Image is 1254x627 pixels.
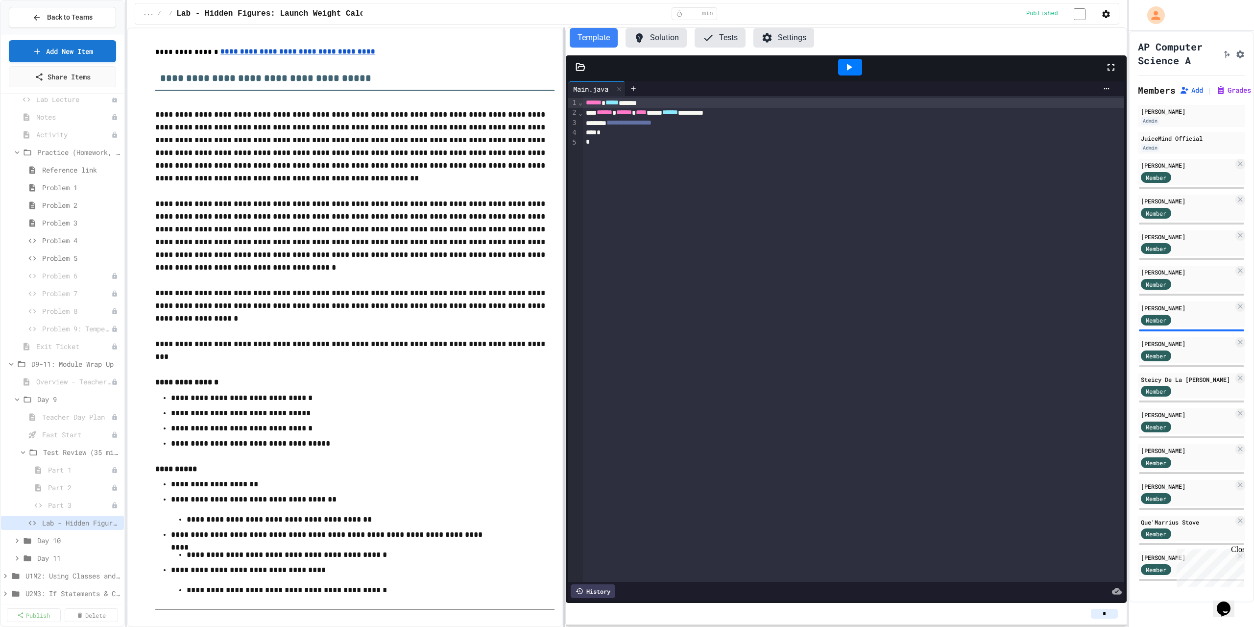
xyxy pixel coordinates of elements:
[42,271,111,281] span: Problem 6
[9,7,116,28] button: Back to Teams
[1141,446,1233,455] div: [PERSON_NAME]
[111,467,118,474] div: Unpublished
[36,341,111,351] span: Exit Ticket
[111,273,118,279] div: Unpublished
[48,482,111,493] span: Part 2
[1146,173,1166,182] span: Member
[42,324,111,334] span: Problem 9: Temperature Converter
[143,10,154,18] span: ...
[1141,410,1233,419] div: [PERSON_NAME]
[111,308,118,315] div: Unpublished
[111,502,118,509] div: Unpublished
[31,359,120,369] span: D9-11: Module Wrap Up
[25,588,120,599] span: U2M3: If Statements & Control Flow
[1146,423,1166,431] span: Member
[1146,316,1166,325] span: Member
[1141,117,1159,125] div: Admin
[111,131,118,138] div: Unpublished
[37,394,120,404] span: Day 9
[65,608,119,622] a: Delete
[42,429,111,440] span: Fast Start
[1141,134,1242,143] div: JuiceMind Official
[42,518,120,528] span: Lab - Hidden Figures: Launch Weight Calculator
[1180,85,1203,95] button: Add
[702,10,713,18] span: min
[1141,375,1233,384] div: Steicy De La [PERSON_NAME]
[1207,84,1212,96] span: |
[111,414,118,421] div: Unpublished
[111,326,118,332] div: Unpublished
[1146,458,1166,467] span: Member
[37,147,120,157] span: Practice (Homework, if needed)
[1062,8,1097,20] input: publish toggle
[1146,351,1166,360] span: Member
[42,288,111,299] span: Problem 7
[1141,553,1233,562] div: [PERSON_NAME]
[36,112,111,122] span: Notes
[37,553,120,563] span: Day 11
[1141,303,1233,312] div: [PERSON_NAME]
[1235,48,1245,59] button: Assignment Settings
[1146,529,1166,538] span: Member
[176,8,393,20] span: Lab - Hidden Figures: Launch Weight Calculator
[1137,4,1167,26] div: My Account
[1216,85,1251,95] button: Grades
[1138,40,1218,67] h1: AP Computer Science A
[4,4,68,62] div: Chat with us now!Close
[1026,10,1058,18] span: Published
[1222,48,1231,59] button: Click to see fork details
[42,165,120,175] span: Reference link
[42,235,120,246] span: Problem 4
[1146,209,1166,218] span: Member
[1141,144,1159,152] div: Admin
[1141,161,1233,170] div: [PERSON_NAME]
[111,431,118,438] div: Unpublished
[1173,545,1244,587] iframe: chat widget
[36,376,111,387] span: Overview - Teacher Only
[1141,518,1233,527] div: Que'Marrius Stove
[1026,7,1097,20] div: Content is published and visible to students
[36,129,111,140] span: Activity
[111,343,118,350] div: Unpublished
[42,412,111,422] span: Teacher Day Plan
[42,306,111,316] span: Problem 8
[42,253,120,263] span: Problem 5
[111,484,118,491] div: Unpublished
[1141,482,1233,491] div: [PERSON_NAME]
[1138,83,1176,97] h2: Members
[42,200,120,210] span: Problem 2
[169,10,172,18] span: /
[111,378,118,385] div: Unpublished
[48,465,111,475] span: Part 1
[1146,387,1166,396] span: Member
[1141,107,1242,116] div: [PERSON_NAME]
[9,40,116,62] a: Add New Item
[111,114,118,121] div: Unpublished
[1213,588,1244,617] iframe: chat widget
[1146,494,1166,503] span: Member
[7,608,61,622] a: Publish
[42,182,120,193] span: Problem 1
[9,66,116,87] a: Share Items
[43,447,120,457] span: Test Review (35 mins)
[48,500,111,510] span: Part 3
[158,10,161,18] span: /
[111,290,118,297] div: Unpublished
[1141,197,1233,205] div: [PERSON_NAME]
[37,535,120,546] span: Day 10
[1141,268,1233,276] div: [PERSON_NAME]
[1146,565,1166,574] span: Member
[36,94,111,104] span: Lab Lecture
[42,218,120,228] span: Problem 3
[1146,280,1166,289] span: Member
[1141,339,1233,348] div: [PERSON_NAME]
[111,96,118,103] div: Unpublished
[47,12,93,23] span: Back to Teams
[1146,244,1166,253] span: Member
[25,571,120,581] span: U1M2: Using Classes and Objects
[1141,232,1233,241] div: [PERSON_NAME]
